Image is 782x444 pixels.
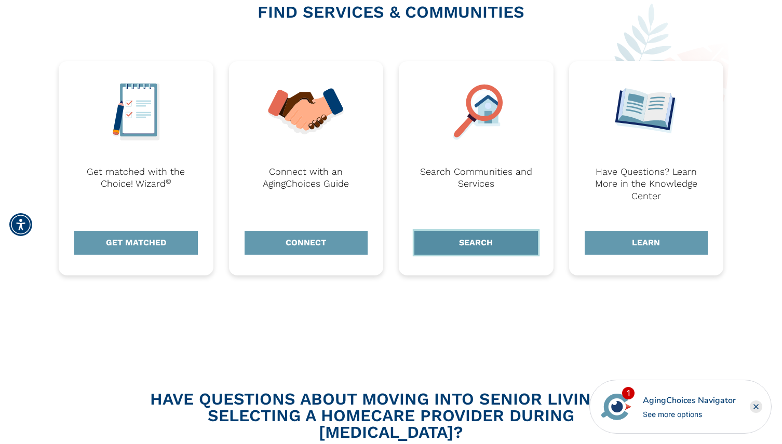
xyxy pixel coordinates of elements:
[599,389,634,424] img: avatar
[166,177,171,185] sup: ©
[9,213,32,236] div: Accessibility Menu
[245,231,368,255] a: CONNECT
[268,88,345,135] img: Hands
[112,83,160,141] img: Notebook
[585,165,708,202] div: Have Questions? Learn More in the Knowledge Center
[622,387,635,399] div: 1
[74,165,198,202] div: Get matched with the Choice! Wizard
[59,4,723,20] h2: FIND SERVICES & COMMUNITIES
[613,88,679,135] img: Book
[142,391,640,440] h2: HAVE QUESTIONS ABOUT MOVING INTO SENIOR LIVING OR SELECTING A HOMECARE PROVIDER DURING [MEDICAL_D...
[585,231,708,255] a: LEARN
[750,400,762,413] div: Close
[74,231,198,255] a: GET MATCHED
[245,165,368,202] div: Connect with an AgingChoices Guide
[643,394,736,407] div: AgingChoices Navigator
[414,165,538,202] div: Search Communities and Services
[643,409,736,420] div: See more options
[414,231,538,255] a: SEARCH
[446,83,507,141] img: Search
